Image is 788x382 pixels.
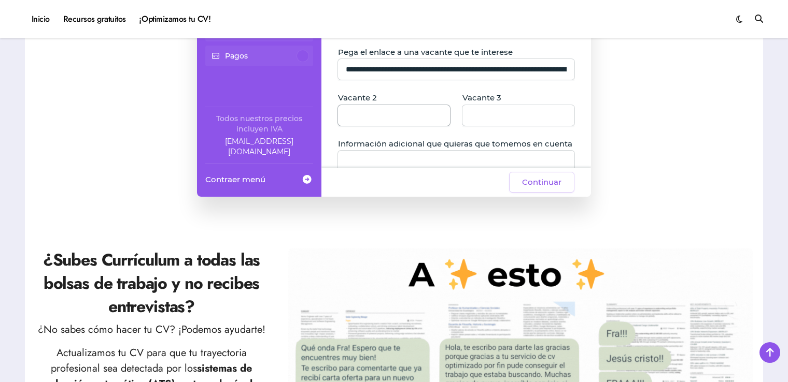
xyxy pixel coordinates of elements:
span: Vacante 2 [338,93,377,103]
p: ¿No sabes cómo hacer tu CV? ¡Podemos ayudarte! [35,322,268,337]
a: ¡Optimizamos tu CV! [133,5,217,33]
span: Continuar [522,176,561,188]
div: Todos nuestros precios incluyen IVA [205,113,313,134]
p: Pagos [225,51,248,61]
span: Información adicional que quieras que tomemos en cuenta [338,139,572,149]
h2: ¿Subes Currículum a todas las bolsas de trabajo y no recibes entrevistas? [35,248,268,318]
a: Company email: ayuda@elhadadelasvacantes.com [205,136,313,157]
button: Continuar [509,172,574,193]
a: Recursos gratuitos [57,5,133,33]
span: Contraer menú [205,174,265,185]
span: Vacante 3 [462,93,501,103]
span: Pega el enlace a una vacante que te interese [338,47,513,57]
a: Inicio [25,5,57,33]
